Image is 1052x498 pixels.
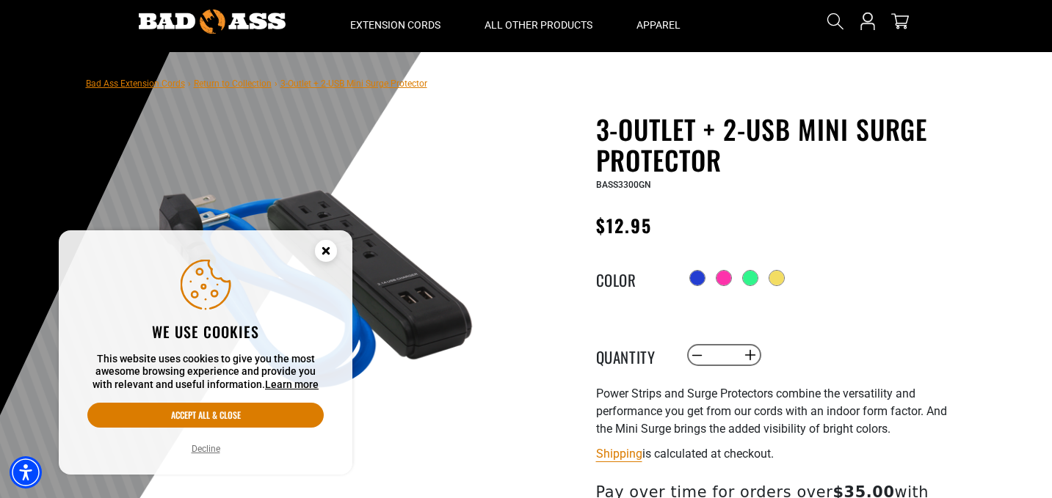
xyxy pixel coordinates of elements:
[129,117,483,470] img: blue
[86,74,427,92] nav: breadcrumbs
[86,78,185,89] a: Bad Ass Extension Cords
[596,444,956,464] div: is calculated at checkout.
[824,10,847,33] summary: Search
[596,268,670,288] legend: Color
[636,18,681,32] span: Apparel
[87,353,324,392] p: This website uses cookies to give you the most awesome browsing experience and provide you with r...
[87,403,324,428] button: Accept all & close
[596,447,642,461] a: Shipping
[265,378,319,390] a: This website uses cookies to give you the most awesome browsing experience and provide you with r...
[275,78,277,89] span: ›
[596,345,670,365] label: Quantity
[350,18,440,32] span: Extension Cords
[596,114,956,175] h1: 3-Outlet + 2-USB Mini Surge Protector
[187,442,225,456] button: Decline
[87,322,324,341] h2: We use cookies
[596,385,956,438] p: Power Strips and Surge Protectors combine the versatility and performance you get from our cords ...
[59,230,352,475] aside: Cookie Consent
[280,78,427,89] span: 3-Outlet + 2-USB Mini Surge Protector
[596,180,651,190] span: BASS3300GN
[485,18,592,32] span: All Other Products
[194,78,272,89] a: Return to Collection
[188,78,191,89] span: ›
[10,456,42,488] div: Accessibility Menu
[139,10,286,34] img: Bad Ass Extension Cords
[596,212,652,238] span: $12.95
